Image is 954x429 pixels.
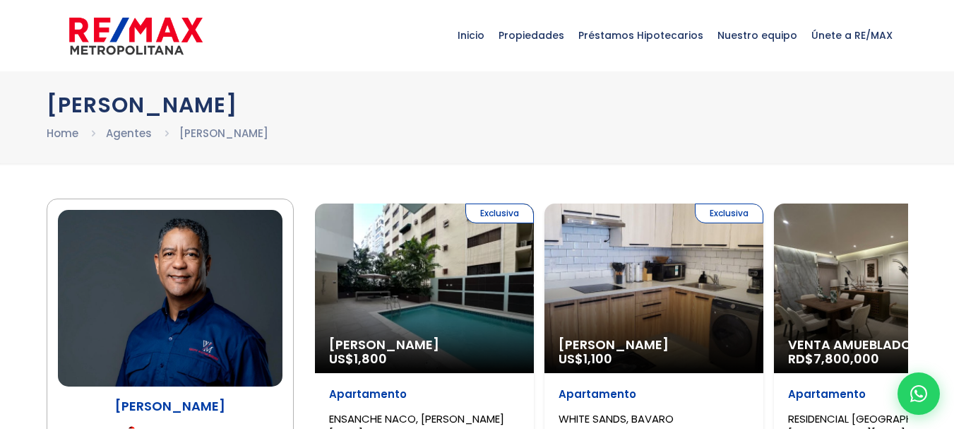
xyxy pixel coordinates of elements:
a: Home [47,126,78,141]
span: Exclusiva [465,204,534,223]
span: 1,100 [583,350,612,368]
span: Propiedades [491,14,571,57]
span: US$ [559,350,612,368]
span: Nuestro equipo [710,14,804,57]
p: Apartamento [329,387,520,401]
span: Exclusiva [695,204,763,223]
span: Préstamos Hipotecarios [571,14,710,57]
span: RD$ [788,350,879,368]
a: Agentes [106,126,152,141]
span: 7,800,000 [813,350,879,368]
img: Wilton Mueses [58,210,282,387]
span: US$ [329,350,387,368]
p: [PERSON_NAME] [58,397,282,415]
p: Apartamento [559,387,749,401]
span: 1,800 [354,350,387,368]
span: [PERSON_NAME] [329,338,520,352]
li: [PERSON_NAME] [179,124,268,142]
span: WHITE SANDS, BAVARO [559,411,674,426]
h1: [PERSON_NAME] [47,93,908,117]
span: Inicio [451,14,491,57]
img: remax-metropolitana-logo [69,15,203,57]
span: [PERSON_NAME] [559,338,749,352]
span: Únete a RE/MAX [804,14,900,57]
